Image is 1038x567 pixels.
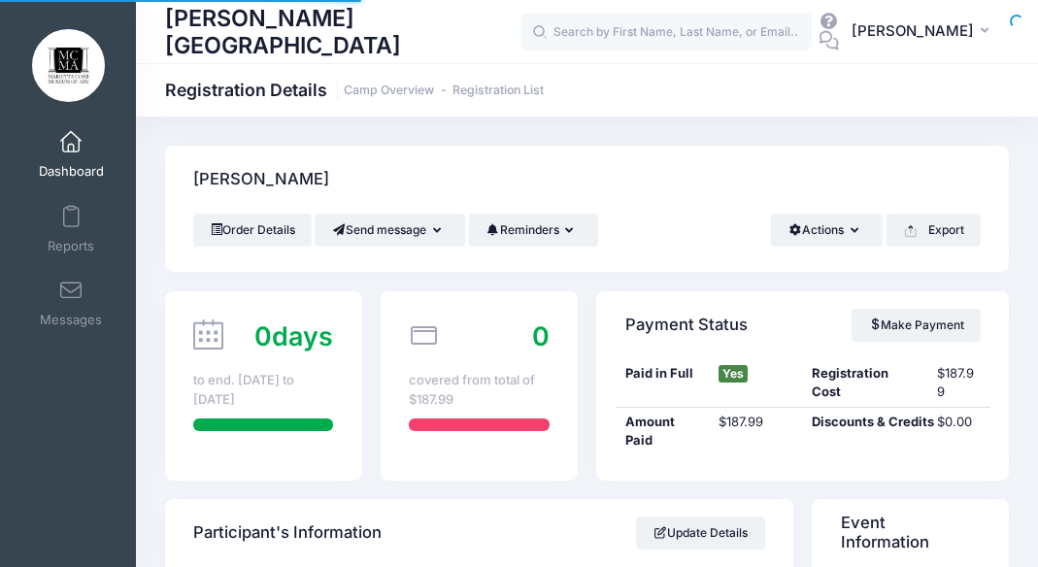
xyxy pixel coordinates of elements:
a: Update Details [636,517,765,550]
span: Messages [40,313,102,329]
h4: Event Information [841,506,975,561]
img: Marietta Cobb Museum of Art [32,29,105,102]
h4: Payment Status [625,297,748,352]
button: Export [887,214,981,247]
span: Dashboard [39,164,104,181]
div: days [254,317,333,355]
button: Send message [315,214,465,247]
a: Make Payment [852,309,981,342]
div: $187.99 [927,364,989,402]
div: Discounts & Credits [803,413,928,450]
span: 0 [254,320,272,351]
h4: [PERSON_NAME] [193,152,329,208]
span: [PERSON_NAME] [852,20,974,42]
span: Yes [719,365,748,383]
span: Reports [48,238,94,254]
div: $0.00 [927,413,989,450]
a: Reports [25,195,117,263]
span: 0 [532,320,550,351]
button: Actions [771,214,883,247]
h1: [PERSON_NAME][GEOGRAPHIC_DATA] [165,1,520,61]
div: to end. [DATE] to [DATE] [193,371,333,409]
div: $187.99 [709,413,802,450]
h1: Registration Details [165,80,544,100]
a: Messages [25,269,117,337]
input: Search by First Name, Last Name, or Email... [520,13,812,51]
a: Camp Overview [344,83,434,98]
button: Reminders [469,214,598,247]
div: Paid in Full [616,364,709,402]
h4: Participant's Information [193,506,382,561]
a: Dashboard [25,120,117,188]
a: Order Details [193,214,312,247]
div: covered from total of $187.99 [409,371,549,409]
div: Amount Paid [616,413,709,450]
div: Registration Cost [803,364,928,402]
a: Registration List [452,83,544,98]
button: [PERSON_NAME] [839,10,1009,54]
